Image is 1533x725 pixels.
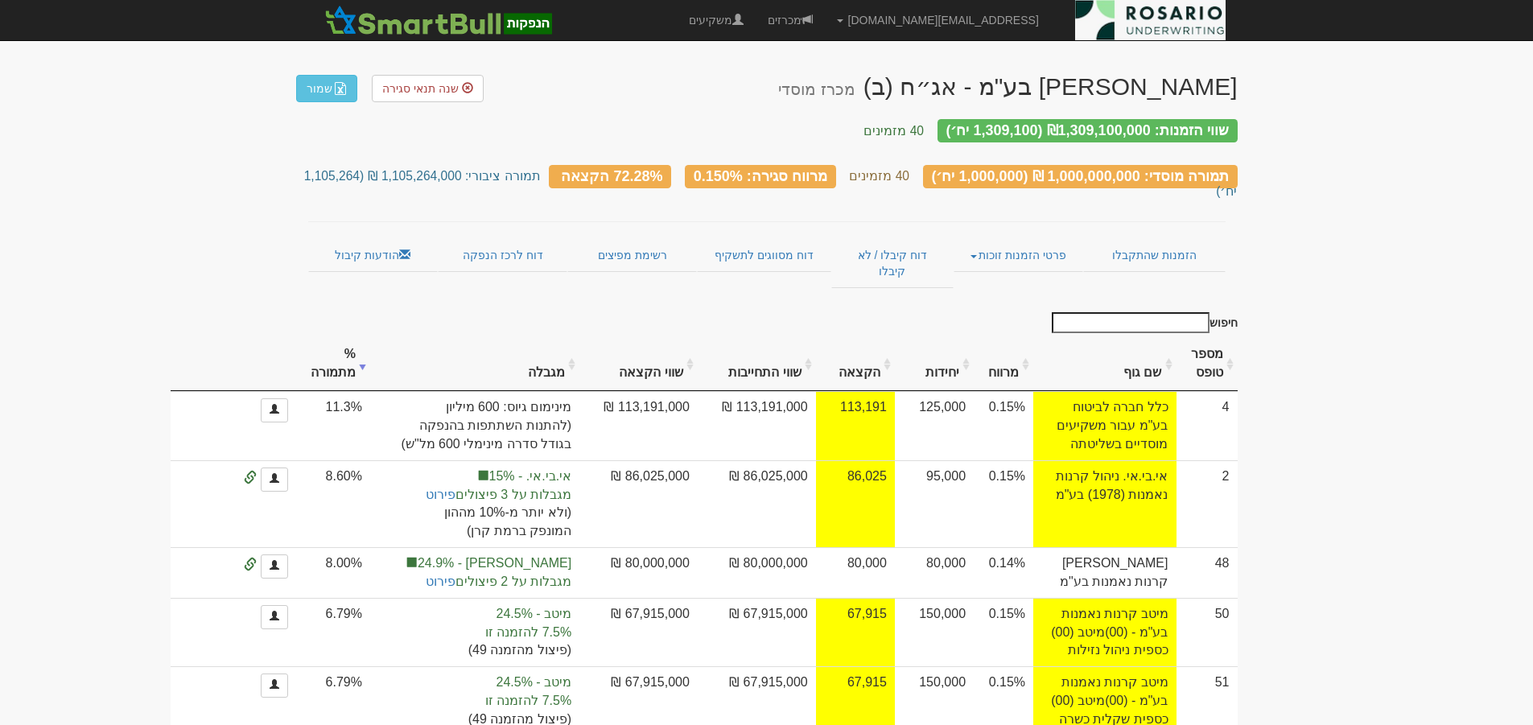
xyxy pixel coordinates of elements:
td: 0.15% [974,460,1033,547]
td: 67,915,000 ₪ [698,598,816,667]
th: מגבלה: activate to sort column ascending [370,337,579,391]
span: אי.בי.אי. - 15% [378,468,571,486]
td: 80,000 [816,547,895,598]
span: 7.5% להזמנה זו [378,692,571,711]
a: פרטי הזמנות זוכות [954,238,1083,272]
label: חיפוש [1046,312,1238,333]
td: 67,915,000 ₪ [579,598,698,667]
th: % מתמורה: activate to sort column ascending [296,337,370,391]
td: 2 [1177,460,1238,547]
span: מיטב - 24.5% [378,605,571,624]
span: שנה תנאי סגירה [382,82,459,95]
td: 11.3% [296,391,370,460]
span: מיטב - 24.5% [378,674,571,692]
td: 95,000 [895,460,974,547]
a: שמור [296,75,357,102]
td: 50 [1177,598,1238,667]
span: (להתנות השתתפות בהנפקה בגודל סדרה מינימלי 600 מל"ש) [378,417,571,454]
input: חיפוש [1052,312,1210,333]
td: 4 [1177,391,1238,460]
small: 40 מזמינים [849,169,909,183]
td: 113,191,000 ₪ [698,391,816,460]
td: אחוז הקצאה להצעה זו 90.6% [816,391,895,460]
span: 72.28% הקצאה [561,167,662,183]
small: מכרז מוסדי [778,80,855,98]
span: מגבלות על 2 פיצולים [378,573,571,591]
a: הודעות קיבול [308,238,438,272]
td: 0.15% [974,598,1033,667]
th: מספר טופס: activate to sort column ascending [1177,337,1238,391]
th: הקצאה: activate to sort column ascending [816,337,895,391]
a: דוח מסווגים לתשקיף [697,238,831,272]
img: excel-file-white.png [334,82,347,95]
a: הזמנות שהתקבלו [1083,238,1225,272]
td: 125,000 [895,391,974,460]
a: שנה תנאי סגירה [372,75,484,102]
td: 86,025,000 ₪ [579,460,698,547]
th: שווי התחייבות: activate to sort column ascending [698,337,816,391]
span: מינימום גיוס: 600 מיליון [378,398,571,417]
td: 6.79% [296,598,370,667]
td: לאכיפת המגבלה יש להתאים את המגבלה ברמת ההזמנה או להמיר את הפיצולים להזמנות. לתשומת ליבך: עדכון המ... [370,547,579,598]
td: 80,000 [895,547,974,598]
td: הקצאה בפועל לקבוצה 'מיטב' 20.4% [370,598,579,667]
td: אחוז הקצאה להצעה זו 90.6% [816,460,895,547]
span: (פיצול מהזמנה 49) [378,641,571,660]
div: שווי הזמנות: ₪1,309,100,000 (1,309,100 יח׳) [938,119,1238,142]
img: SmartBull Logo [320,4,557,36]
th: שווי הקצאה: activate to sort column ascending [579,337,698,391]
div: תמורה מוסדי: 1,000,000,000 ₪ (1,000,000 יח׳) [923,165,1238,188]
a: פירוט [426,575,455,588]
a: דוח לרכז הנפקה [438,238,567,272]
span: מגבלות על 3 פיצולים [378,486,571,505]
td: 86,025,000 ₪ [698,460,816,547]
td: 80,000,000 ₪ [579,547,698,598]
td: כלל חברה לביטוח בע"מ עבור משקיעים מוסדיים בשליטתה [1033,391,1176,460]
th: מרווח : activate to sort column ascending [974,337,1033,391]
small: תמורה ציבורי: 1,105,264,000 ₪ (1,105,264 יח׳) [304,169,1238,197]
td: [PERSON_NAME] קרנות נאמנות בע"מ [1033,547,1176,598]
td: 8.60% [296,460,370,547]
div: דניאל פקדונות בע"מ - אג״ח (ב) - הנפקה לציבור [778,73,1237,100]
td: 80,000,000 ₪ [698,547,816,598]
td: 8.00% [296,547,370,598]
td: מיטב קרנות נאמנות בע"מ - (00)מיטב (00) כספית ניהול נזילות [1033,598,1176,667]
small: 40 מזמינים [863,124,924,138]
a: דוח קיבלו / לא קיבלו [831,238,953,288]
td: 113,191,000 ₪ [579,391,698,460]
td: 150,000 [895,598,974,667]
a: פירוט [426,488,455,501]
span: [PERSON_NAME] - 24.9% [378,554,571,573]
td: 0.14% [974,547,1033,598]
span: 7.5% להזמנה זו [378,624,571,642]
td: הקצאה בפועל לקבוצת סמארטבול 15%, לתשומת ליבך: עדכון המגבלות ישנה את אפשרויות ההקצאה הסופיות. [370,460,579,547]
a: רשימת מפיצים [567,238,696,272]
td: אחוז הקצאה להצעה זו 45.3% [816,598,895,667]
span: (ולא יותר מ-10% מההון המונפק ברמת קרן) [378,504,571,541]
th: יחידות: activate to sort column ascending [895,337,974,391]
td: אי.בי.אי. ניהול קרנות נאמנות (1978) בע"מ [1033,460,1176,547]
td: 0.15% [974,391,1033,460]
td: 48 [1177,547,1238,598]
div: מרווח סגירה: 0.150% [685,165,836,188]
th: שם גוף : activate to sort column ascending [1033,337,1176,391]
